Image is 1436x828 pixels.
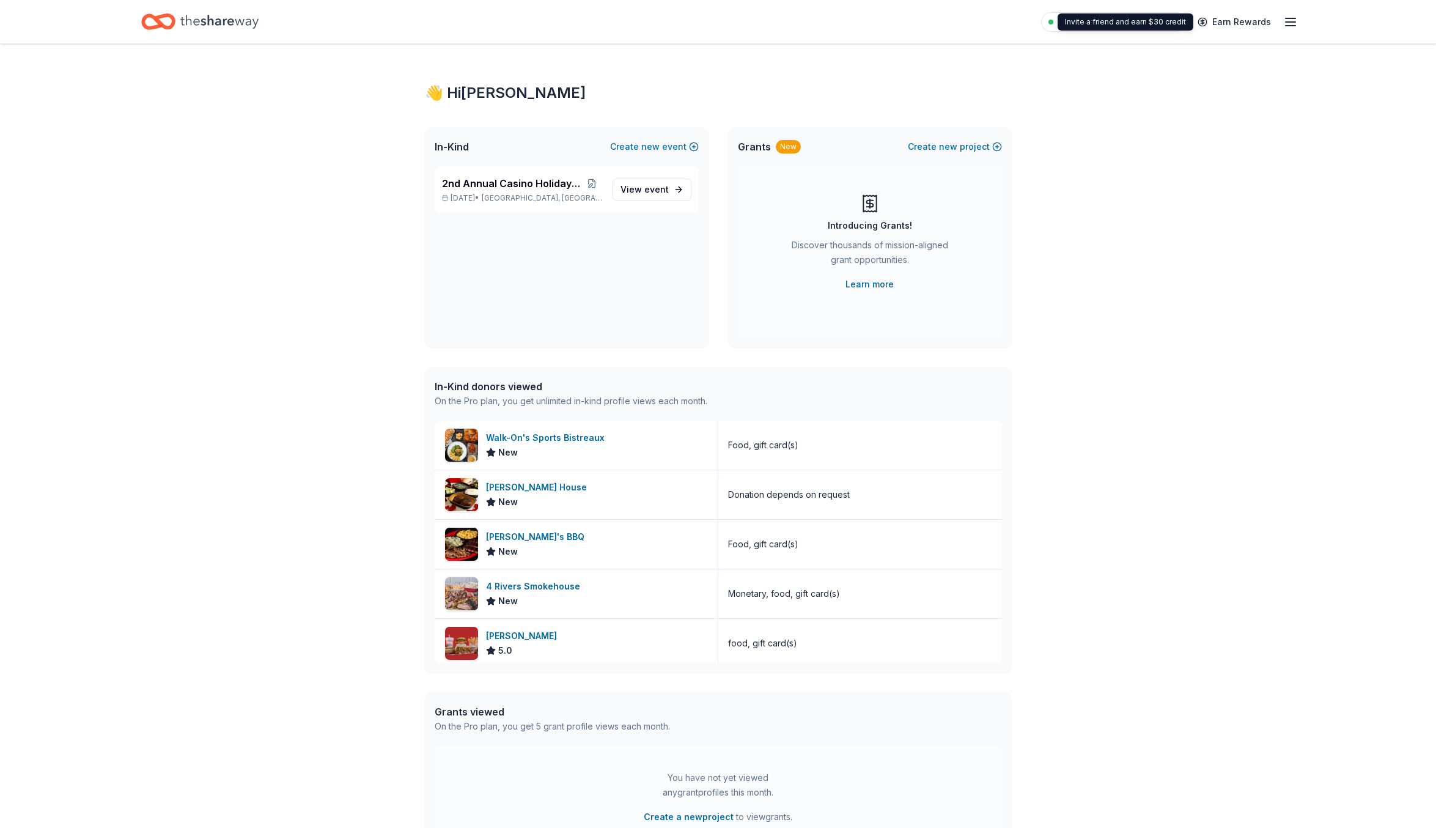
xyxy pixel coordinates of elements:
[445,478,478,511] img: Image for Ruth's Chris Steak House
[828,218,912,233] div: Introducing Grants!
[486,480,592,495] div: [PERSON_NAME] House
[425,83,1012,103] div: 👋 Hi [PERSON_NAME]
[845,277,894,292] a: Learn more
[641,139,660,154] span: new
[776,140,801,153] div: New
[435,704,670,719] div: Grants viewed
[644,184,669,194] span: event
[445,528,478,561] img: Image for Sonny's BBQ
[435,394,707,408] div: On the Pro plan, you get unlimited in-kind profile views each month.
[1190,11,1278,33] a: Earn Rewards
[445,429,478,462] img: Image for Walk-On's Sports Bistreaux
[908,139,1002,154] button: Createnewproject
[644,810,792,824] span: to view grants .
[787,238,953,272] div: Discover thousands of mission-aligned grant opportunities.
[486,579,585,594] div: 4 Rivers Smokehouse
[613,179,691,201] a: View event
[482,193,602,203] span: [GEOGRAPHIC_DATA], [GEOGRAPHIC_DATA]
[1058,13,1193,31] div: Invite a friend and earn $30 credit
[728,438,798,453] div: Food, gift card(s)
[620,182,669,197] span: View
[442,193,603,203] p: [DATE] •
[610,139,699,154] button: Createnewevent
[498,445,518,460] span: New
[435,379,707,394] div: In-Kind donors viewed
[738,139,771,154] span: Grants
[728,636,797,651] div: food, gift card(s)
[445,577,478,610] img: Image for 4 Rivers Smokehouse
[486,530,589,544] div: [PERSON_NAME]'s BBQ
[442,176,581,191] span: 2nd Annual Casino Holiday Party
[498,643,512,658] span: 5.0
[728,487,850,502] div: Donation depends on request
[1041,12,1185,32] a: Pro trial ends on 4PM[DATE]
[141,7,259,36] a: Home
[435,139,469,154] span: In-Kind
[498,594,518,608] span: New
[498,495,518,509] span: New
[642,771,795,800] div: You have not yet viewed any grant profiles this month.
[498,544,518,559] span: New
[486,431,609,445] div: Walk-On's Sports Bistreaux
[445,627,478,660] img: Image for Portillo's
[939,139,957,154] span: new
[486,629,562,643] div: [PERSON_NAME]
[644,810,734,824] button: Create a newproject
[728,537,798,552] div: Food, gift card(s)
[728,586,840,601] div: Monetary, food, gift card(s)
[435,719,670,734] div: On the Pro plan, you get 5 grant profile views each month.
